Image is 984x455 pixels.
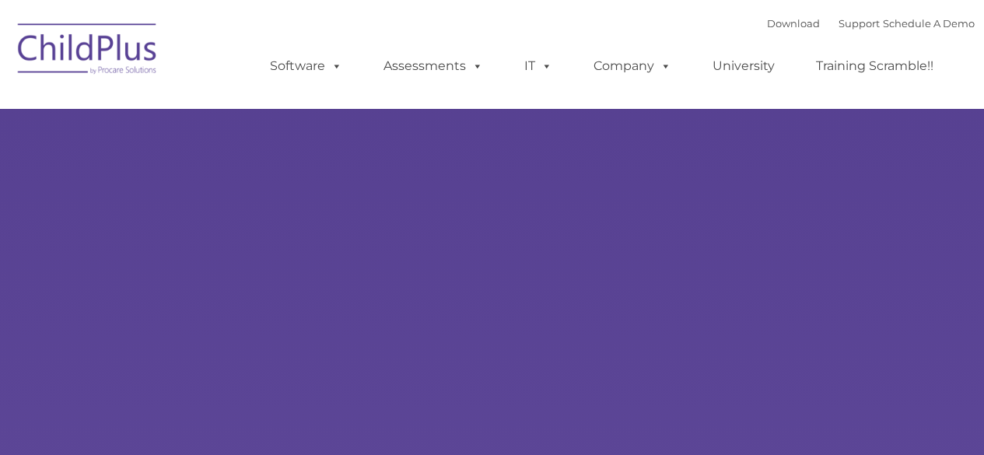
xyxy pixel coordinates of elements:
a: Training Scramble!! [800,51,949,82]
a: Support [839,17,880,30]
a: Schedule A Demo [883,17,975,30]
img: ChildPlus by Procare Solutions [10,12,166,90]
a: Download [767,17,820,30]
font: | [767,17,975,30]
a: IT [509,51,568,82]
a: Company [578,51,687,82]
a: Software [254,51,358,82]
a: University [697,51,790,82]
a: Assessments [368,51,499,82]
